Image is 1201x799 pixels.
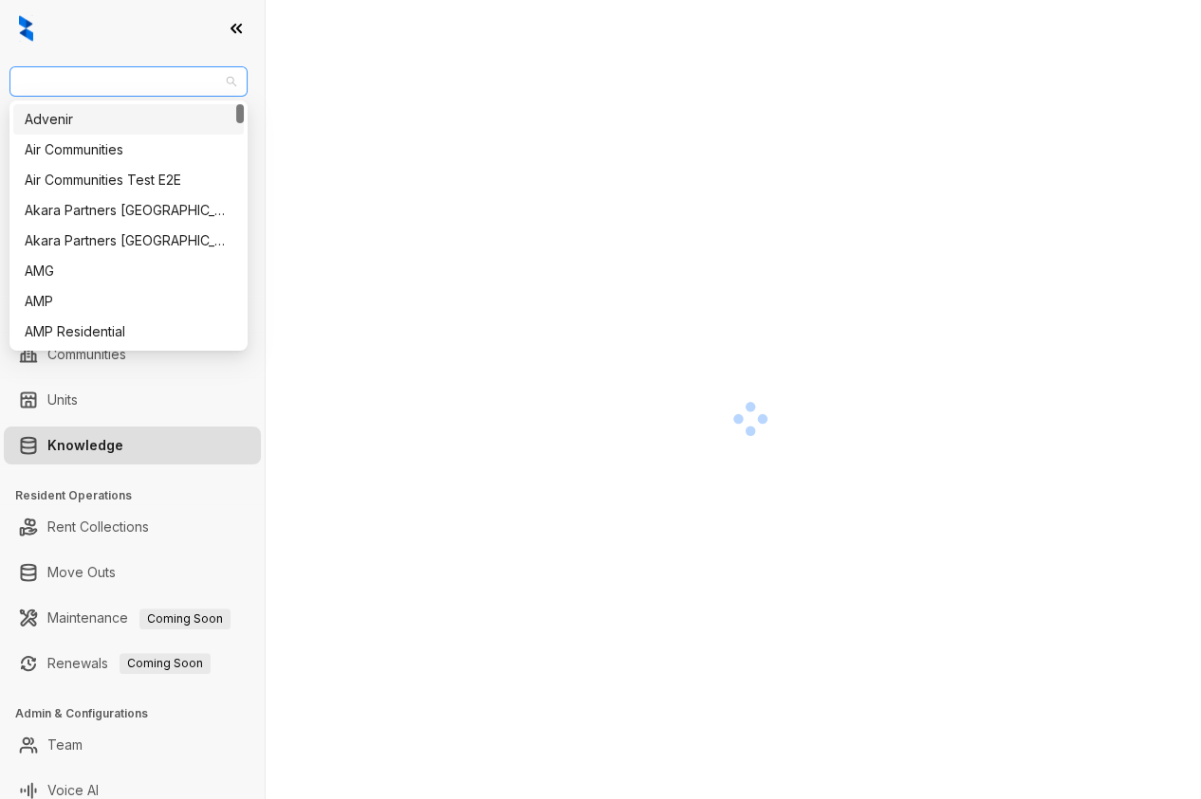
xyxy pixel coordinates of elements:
li: Leads [4,127,261,165]
div: Air Communities Test E2E [13,165,244,195]
div: Akara Partners Nashville [13,195,244,226]
div: Air Communities Test E2E [25,170,232,191]
li: Maintenance [4,599,261,637]
img: logo [19,15,33,42]
a: Team [47,726,83,764]
span: United Apartment Group [21,67,236,96]
div: Air Communities [25,139,232,160]
span: Coming Soon [120,653,211,674]
li: Team [4,726,261,764]
a: Move Outs [47,554,116,591]
div: Air Communities [13,135,244,165]
div: Advenir [25,109,232,130]
li: Units [4,381,261,419]
li: Communities [4,336,261,373]
span: Coming Soon [139,608,231,629]
div: AMP [25,291,232,312]
li: Rent Collections [4,508,261,546]
a: Knowledge [47,427,123,464]
li: Collections [4,254,261,292]
div: AMP Residential [25,321,232,342]
div: Akara Partners [GEOGRAPHIC_DATA] [25,230,232,251]
div: AMG [13,256,244,286]
h3: Admin & Configurations [15,705,265,722]
div: Akara Partners [GEOGRAPHIC_DATA] [25,200,232,221]
li: Move Outs [4,554,261,591]
div: Advenir [13,104,244,135]
li: Leasing [4,209,261,246]
a: RenewalsComing Soon [47,645,211,682]
a: Rent Collections [47,508,149,546]
h3: Resident Operations [15,487,265,504]
div: AMP [13,286,244,317]
div: AMG [25,261,232,281]
a: Units [47,381,78,419]
li: Renewals [4,645,261,682]
a: Communities [47,336,126,373]
div: Akara Partners Phoenix [13,226,244,256]
div: AMP Residential [13,317,244,347]
li: Knowledge [4,427,261,464]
